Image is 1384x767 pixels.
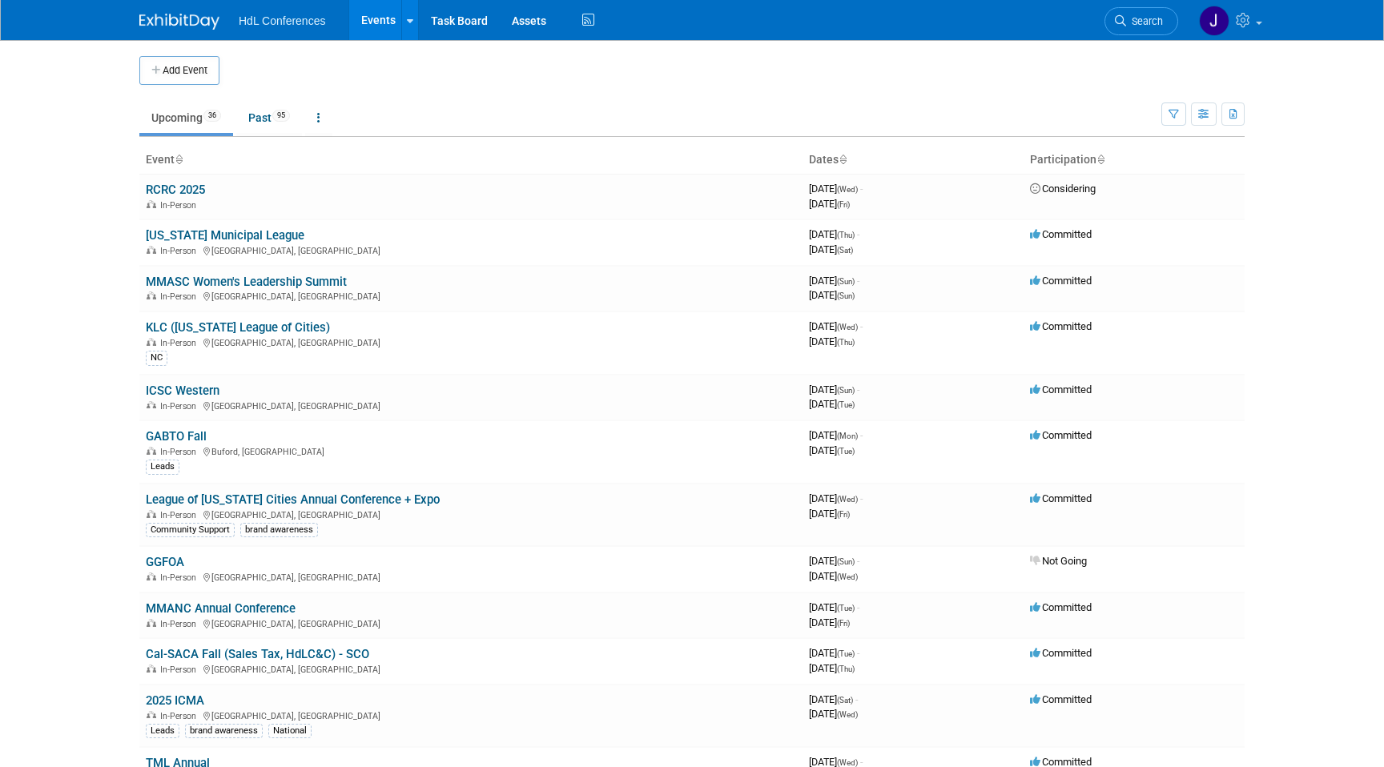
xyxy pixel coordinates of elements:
div: Leads [146,724,179,738]
span: In-Person [160,338,201,348]
span: (Thu) [837,665,855,673]
a: Past95 [236,102,302,133]
a: MMANC Annual Conference [146,601,296,616]
span: (Tue) [837,447,855,456]
span: (Wed) [837,572,858,581]
span: - [860,320,863,332]
a: Sort by Event Name [175,153,183,166]
div: [GEOGRAPHIC_DATA], [GEOGRAPHIC_DATA] [146,570,796,583]
span: In-Person [160,510,201,520]
div: Leads [146,460,179,474]
img: In-Person Event [147,200,156,208]
img: In-Person Event [147,711,156,719]
span: (Tue) [837,400,855,409]
img: Johnny Nguyen [1199,6,1229,36]
div: brand awareness [240,523,318,537]
a: Upcoming36 [139,102,233,133]
span: Committed [1030,429,1092,441]
span: [DATE] [809,429,863,441]
div: Buford, [GEOGRAPHIC_DATA] [146,444,796,457]
span: Committed [1030,320,1092,332]
div: [GEOGRAPHIC_DATA], [GEOGRAPHIC_DATA] [146,289,796,302]
div: National [268,724,312,738]
span: [DATE] [809,616,850,628]
span: [DATE] [809,647,859,659]
span: (Wed) [837,758,858,767]
span: (Wed) [837,323,858,331]
a: Sort by Participation Type [1096,153,1104,166]
span: In-Person [160,246,201,256]
span: [DATE] [809,275,859,287]
img: In-Person Event [147,665,156,673]
span: Committed [1030,647,1092,659]
span: In-Person [160,572,201,583]
span: In-Person [160,665,201,675]
span: [DATE] [809,289,855,301]
span: In-Person [160,291,201,302]
span: [DATE] [809,508,850,520]
img: In-Person Event [147,246,156,254]
span: (Fri) [837,619,850,628]
div: [GEOGRAPHIC_DATA], [GEOGRAPHIC_DATA] [146,616,796,629]
a: Search [1104,7,1178,35]
a: RCRC 2025 [146,183,205,197]
span: (Thu) [837,231,855,239]
span: (Sat) [837,696,853,705]
a: League of [US_STATE] Cities Annual Conference + Expo [146,492,440,507]
span: [DATE] [809,335,855,347]
span: [DATE] [809,693,858,705]
a: GABTO Fall [146,429,207,444]
span: Committed [1030,492,1092,504]
span: (Sun) [837,291,855,300]
span: In-Person [160,711,201,721]
span: In-Person [160,619,201,629]
span: In-Person [160,401,201,412]
div: brand awareness [185,724,263,738]
a: Sort by Start Date [839,153,847,166]
img: In-Person Event [147,572,156,580]
span: [DATE] [809,383,859,396]
span: (Thu) [837,338,855,347]
span: [DATE] [809,398,855,410]
div: [GEOGRAPHIC_DATA], [GEOGRAPHIC_DATA] [146,709,796,721]
div: [GEOGRAPHIC_DATA], [GEOGRAPHIC_DATA] [146,662,796,675]
img: In-Person Event [147,291,156,299]
button: Add Event [139,56,219,85]
img: In-Person Event [147,619,156,627]
span: - [860,492,863,504]
span: (Sun) [837,277,855,286]
span: [DATE] [809,243,853,255]
span: (Fri) [837,200,850,209]
a: 2025 ICMA [146,693,204,708]
span: Committed [1030,693,1092,705]
div: [GEOGRAPHIC_DATA], [GEOGRAPHIC_DATA] [146,243,796,256]
a: [US_STATE] Municipal League [146,228,304,243]
span: (Sat) [837,246,853,255]
a: KLC ([US_STATE] League of Cities) [146,320,330,335]
span: [DATE] [809,183,863,195]
img: In-Person Event [147,510,156,518]
span: Search [1126,15,1163,27]
th: Dates [803,147,1024,174]
span: (Wed) [837,185,858,194]
span: (Tue) [837,649,855,658]
span: Considering [1030,183,1096,195]
span: [DATE] [809,570,858,582]
span: - [860,183,863,195]
a: ICSC Western [146,383,219,398]
span: (Mon) [837,432,858,440]
div: Community Support [146,523,235,537]
span: [DATE] [809,320,863,332]
img: ExhibitDay [139,14,219,30]
span: 95 [272,110,290,122]
img: In-Person Event [147,447,156,455]
span: (Wed) [837,495,858,504]
span: [DATE] [809,708,858,720]
span: - [857,647,859,659]
span: [DATE] [809,555,859,567]
span: Committed [1030,228,1092,240]
span: - [857,383,859,396]
span: [DATE] [809,492,863,504]
img: In-Person Event [147,338,156,346]
span: - [857,555,859,567]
